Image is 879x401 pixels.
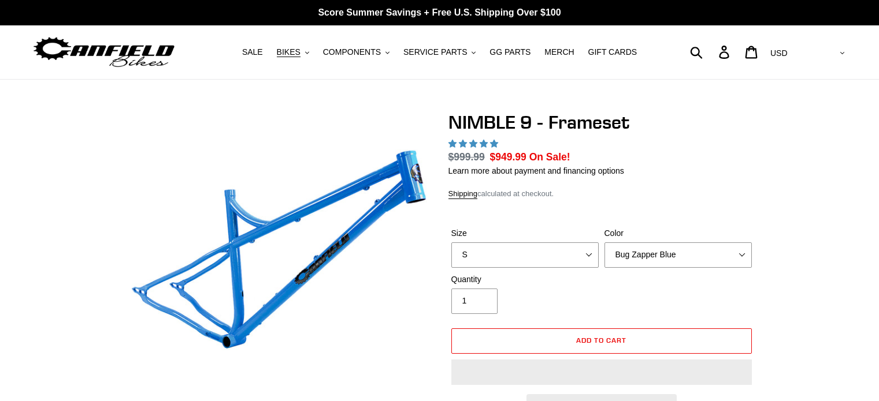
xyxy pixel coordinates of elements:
span: GIFT CARDS [588,47,637,57]
span: GG PARTS [489,47,531,57]
button: BIKES [271,44,315,60]
span: Add to cart [576,336,626,344]
s: $999.99 [448,151,485,163]
button: Add to cart [451,328,752,354]
span: BIKES [277,47,301,57]
div: calculated at checkout. [448,188,755,200]
span: On Sale! [529,149,570,164]
input: Search [696,39,726,65]
label: Color [604,227,752,239]
a: MERCH [539,44,580,60]
a: Shipping [448,189,478,199]
button: COMPONENTS [317,44,395,60]
span: 4.89 stars [448,139,500,148]
a: Learn more about payment and financing options [448,166,624,175]
span: COMPONENTS [323,47,381,57]
a: GIFT CARDS [583,44,643,60]
button: SERVICE PARTS [398,44,481,60]
span: $949.99 [490,151,526,163]
img: Canfield Bikes [32,34,176,70]
label: Quantity [451,273,599,286]
span: SERVICE PARTS [403,47,467,57]
span: SALE [242,47,263,57]
label: Size [451,227,599,239]
a: GG PARTS [484,44,536,60]
h1: NIMBLE 9 - Frameset [448,111,755,133]
span: MERCH [544,47,574,57]
a: SALE [236,44,269,60]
